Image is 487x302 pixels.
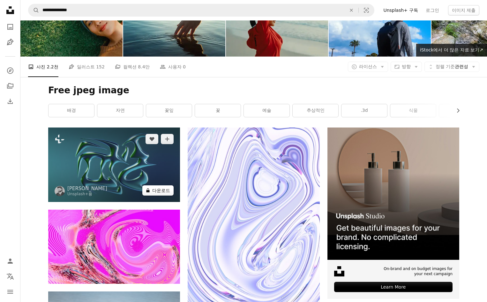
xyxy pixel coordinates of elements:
[420,47,483,52] span: iStock에서 더 많은 자료 보기 ↗
[4,36,17,49] a: 일러스트
[67,192,107,197] div: 용
[348,62,388,72] button: 라이선스
[4,95,17,108] a: 다운로드 내역
[334,282,453,292] div: Learn More
[380,266,453,277] span: On-brand and on budget images for your next campaign
[402,64,411,69] span: 방향
[327,128,459,259] img: file-1715714113747-b8b0561c490eimage
[452,104,459,117] button: 목록을 오른쪽으로 스크롤
[138,63,149,70] span: 8.4만
[424,62,479,72] button: 정렬 기준관련성
[67,192,88,196] a: Unsplash+
[48,85,459,96] h1: Free jpeg image
[4,255,17,267] a: 로그인 / 가입
[439,104,485,117] a: 실험적인
[115,57,150,77] a: 컬렉션 8.4만
[161,134,174,144] button: 컬렉션에 추가
[48,244,180,249] a: 소용돌이치는 분홍색과 보라색의 추상 미술.
[183,63,186,70] span: 0
[416,44,487,57] a: iStock에서 더 많은 자료 보기↗
[96,63,105,70] span: 152
[4,4,17,18] a: 홈 — Unsplash
[49,104,94,117] a: 배경
[4,64,17,77] a: 탐색
[142,185,174,196] button: 다운로드
[4,270,17,283] button: 언어
[28,4,374,17] form: 사이트 전체에서 이미지 찾기
[48,162,180,167] a: 추상적인 3D 모양이 파란색과 녹색 톤으로 반짝입니다.
[97,104,143,117] a: 자연
[48,210,180,284] img: 소용돌이치는 분홍색과 보라색의 추상 미술.
[4,20,17,33] a: 사진
[195,104,241,117] a: 꽃
[293,104,338,117] a: 추상적인
[436,64,455,69] span: 정렬 기준
[422,5,443,15] a: 로그인
[244,104,289,117] a: 예술
[436,64,468,70] span: 관련성
[69,57,105,77] a: 일러스트 152
[448,5,479,15] button: 이미지 제출
[28,4,39,16] button: Unsplash 검색
[146,104,192,117] a: 꽃잎
[327,128,459,299] a: On-brand and on budget images for your next campaignLearn More
[379,5,422,15] a: Unsplash+ 구독
[48,128,180,202] img: 추상적인 3D 모양이 파란색과 녹색 톤으로 반짝입니다.
[146,134,158,144] button: 좋아요
[188,245,319,251] a: 보라색 음영의 소용돌이치는 추상적인 선.
[160,57,186,77] a: 사용자 0
[67,185,107,192] a: [PERSON_NAME]
[344,4,358,16] button: 삭제
[390,104,436,117] a: 식물
[359,64,377,69] span: 라이선스
[359,4,374,16] button: 시각적 검색
[341,104,387,117] a: .3d
[334,266,344,276] img: file-1631678316303-ed18b8b5cb9cimage
[391,62,422,72] button: 방향
[55,186,65,196] img: Mohamed Nohassi의 프로필로 이동
[4,80,17,92] a: 컬렉션
[4,285,17,298] button: 메뉴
